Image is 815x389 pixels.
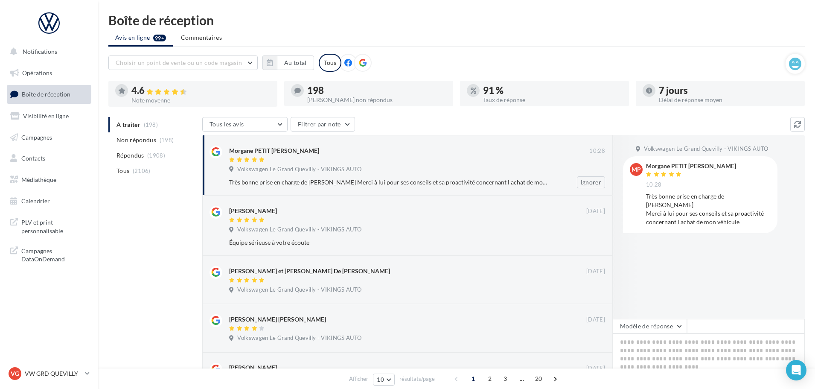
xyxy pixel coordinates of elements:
div: [PERSON_NAME] [229,207,277,215]
div: [PERSON_NAME] non répondus [307,97,446,103]
button: Modèle de réponse [613,319,687,333]
span: 10:28 [589,147,605,155]
div: Très bonne prise en charge de [PERSON_NAME] Merci à lui pour ses conseils et sa proactivité conce... [229,178,550,187]
div: Note moyenne [131,97,271,103]
button: Au total [277,56,314,70]
span: (1908) [147,152,165,159]
span: Visibilité en ligne [23,112,69,120]
span: Boîte de réception [22,91,70,98]
span: (198) [160,137,174,143]
a: Calendrier [5,192,93,210]
span: [DATE] [586,208,605,215]
span: Campagnes [21,133,52,140]
div: 7 jours [659,86,798,95]
a: VG VW GRD QUEVILLY [7,366,91,382]
span: PLV et print personnalisable [21,216,88,235]
div: [PERSON_NAME] [229,363,277,372]
span: Notifications [23,48,57,55]
span: Volkswagen Le Grand Quevilly - VIKINGS AUTO [237,334,361,342]
p: VW GRD QUEVILLY [25,369,81,378]
span: Médiathèque [21,176,56,183]
span: Choisir un point de vente ou un code magasin [116,59,242,66]
span: Volkswagen Le Grand Quevilly - VIKINGS AUTO [237,286,361,294]
span: Volkswagen Le Grand Quevilly - VIKINGS AUTO [644,145,768,153]
div: [PERSON_NAME] [PERSON_NAME] [229,315,326,324]
a: Campagnes DataOnDemand [5,242,93,267]
button: Notifications [5,43,90,61]
a: PLV et print personnalisable [5,213,93,238]
span: Contacts [21,155,45,162]
a: Boîte de réception [5,85,93,103]
span: Campagnes DataOnDemand [21,245,88,263]
button: Choisir un point de vente ou un code magasin [108,56,258,70]
div: 91 % [483,86,622,95]
button: Filtrer par note [291,117,355,132]
span: Répondus [116,151,144,160]
span: 10 [377,376,384,383]
span: VG [11,369,19,378]
span: Non répondus [116,136,156,144]
span: MP [632,165,641,174]
span: 20 [532,372,546,386]
div: Très bonne prise en charge de [PERSON_NAME] Merci à lui pour ses conseils et sa proactivité conce... [646,192,771,226]
button: Ignorer [577,176,605,188]
a: Campagnes [5,129,93,146]
div: [PERSON_NAME] et [PERSON_NAME] De [PERSON_NAME] [229,267,390,275]
div: Équipe sérieuse à votre écoute [229,238,550,247]
button: Au total [262,56,314,70]
div: 198 [307,86,446,95]
a: Médiathèque [5,171,93,189]
span: 10:28 [646,181,662,189]
span: Commentaires [181,34,222,41]
span: [DATE] [586,316,605,324]
span: (2106) [133,167,151,174]
button: 10 [373,374,395,386]
div: Délai de réponse moyen [659,97,798,103]
span: [DATE] [586,268,605,275]
div: Morgane PETIT [PERSON_NAME] [229,146,319,155]
a: Visibilité en ligne [5,107,93,125]
div: Morgane PETIT [PERSON_NAME] [646,163,736,169]
span: 2 [483,372,497,386]
span: Tous [116,167,129,175]
div: Open Intercom Messenger [786,360,806,380]
a: Contacts [5,149,93,167]
span: 3 [498,372,512,386]
span: 1 [466,372,480,386]
span: [DATE] [586,365,605,372]
span: Calendrier [21,197,50,205]
span: Volkswagen Le Grand Quevilly - VIKINGS AUTO [237,166,361,173]
span: ... [515,372,529,386]
button: Tous les avis [202,117,288,132]
div: Boîte de réception [108,14,805,26]
span: Tous les avis [210,120,244,128]
span: Volkswagen Le Grand Quevilly - VIKINGS AUTO [237,226,361,234]
span: résultats/page [399,375,435,383]
div: Taux de réponse [483,97,622,103]
div: Tous [319,54,341,72]
a: Opérations [5,64,93,82]
div: 4.6 [131,86,271,96]
span: Opérations [22,69,52,76]
span: Afficher [349,375,368,383]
